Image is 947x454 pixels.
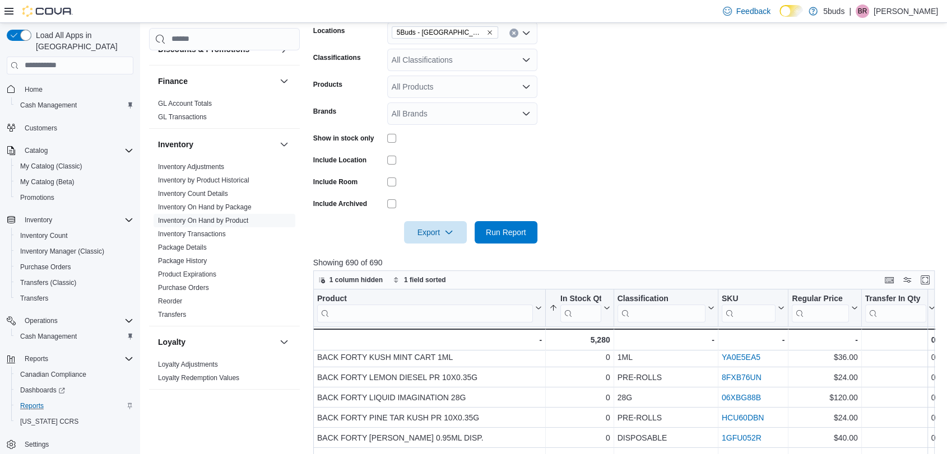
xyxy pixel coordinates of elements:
span: Transfers [20,294,48,303]
button: Catalog [20,144,52,157]
button: Run Report [475,221,537,244]
a: Loyalty Adjustments [158,361,218,368]
div: In Stock Qty [560,293,601,322]
span: 5Buds - [GEOGRAPHIC_DATA] [397,27,484,38]
button: Transfers [11,291,138,306]
span: Dashboards [16,383,133,397]
label: Include Archived [313,199,367,208]
a: Product Expirations [158,270,216,278]
button: Finance [158,76,275,87]
a: Inventory Count [16,229,72,242]
div: - [317,333,542,347]
button: Enter fullscreen [918,273,932,287]
div: Regular Price [792,293,848,322]
span: Purchase Orders [16,260,133,274]
a: Inventory Adjustments [158,163,224,171]
span: Operations [20,314,133,327]
div: BACK FORTY LIQUID IMAGINATION 28G [317,391,542,404]
span: Washington CCRS [16,415,133,428]
button: Reports [20,352,53,366]
span: GL Transactions [158,113,207,121]
div: Product [317,293,533,322]
div: BACK FORTY PINE TAR KUSH PR 10X0.35G [317,411,542,424]
span: Reports [20,401,44,410]
button: Open list of options [522,55,531,64]
button: Classification [617,293,714,322]
button: Settings [2,436,138,452]
span: Reports [20,352,133,366]
span: Loyalty Redemption Values [158,373,239,382]
a: Inventory Transactions [158,230,226,238]
button: Inventory [277,138,291,151]
a: Cash Management [16,99,81,112]
div: 0 [865,391,935,404]
label: Include Location [313,156,366,165]
span: Transfers [158,310,186,319]
a: 1GFU052R [722,433,762,442]
p: Showing 690 of 690 [313,257,941,268]
h3: Finance [158,76,188,87]
p: 5buds [823,4,844,18]
span: Package Details [158,243,207,252]
div: $120.00 [792,391,857,404]
button: My Catalog (Beta) [11,174,138,190]
label: Include Room [313,177,358,186]
a: Transfers [158,311,186,319]
div: BACK FORTY [PERSON_NAME] 0.95ML DISP. [317,431,542,444]
span: Inventory On Hand by Product [158,216,248,225]
span: Catalog [20,144,133,157]
label: Locations [313,26,345,35]
button: Regular Price [792,293,857,322]
h3: Loyalty [158,336,185,348]
div: $36.00 [792,350,857,364]
span: Cash Management [16,99,133,112]
button: In Stock Qty [549,293,610,322]
a: Customers [20,121,62,135]
div: - [722,333,785,347]
a: Inventory by Product Historical [158,176,249,184]
a: HCU60DBN [722,413,764,422]
span: Cash Management [16,330,133,343]
a: GL Account Totals [158,100,212,107]
span: Home [25,85,43,94]
span: Transfers (Classic) [20,278,76,287]
span: Load All Apps in [GEOGRAPHIC_DATA] [31,30,133,52]
div: 28G [617,391,714,404]
span: Reports [16,399,133,413]
a: Dashboards [16,383,69,397]
a: Transfers [16,292,53,305]
button: My Catalog (Classic) [11,158,138,174]
span: Catalog [25,146,48,155]
span: 1 column hidden [329,275,383,284]
div: Regular Price [792,293,848,304]
div: PRE-ROLLS [617,371,714,384]
button: Canadian Compliance [11,367,138,382]
span: Canadian Compliance [20,370,86,379]
div: 0 [865,333,935,347]
span: Settings [25,440,49,449]
button: Loyalty [277,335,291,349]
span: Cash Management [20,332,77,341]
p: | [849,4,851,18]
a: Home [20,83,47,96]
a: My Catalog (Beta) [16,175,79,189]
span: Purchase Orders [20,263,71,272]
button: Purchase Orders [11,259,138,275]
span: Run Report [486,227,526,238]
span: Inventory Count [16,229,133,242]
div: $24.00 [792,371,857,384]
a: Reports [16,399,48,413]
a: My Catalog (Classic) [16,160,87,173]
button: Clear input [509,29,518,38]
div: BACK FORTY KUSH MINT CART 1ML [317,350,542,364]
span: Reports [25,354,48,363]
span: Export [411,221,460,244]
a: 06XBG88B [722,393,761,402]
a: 8FXB76UN [722,373,762,382]
label: Show in stock only [313,134,374,143]
div: Finance [149,97,300,128]
a: Package Details [158,244,207,251]
a: Promotions [16,191,59,204]
a: GL Transactions [158,113,207,121]
a: Transfers (Classic) [16,276,81,289]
